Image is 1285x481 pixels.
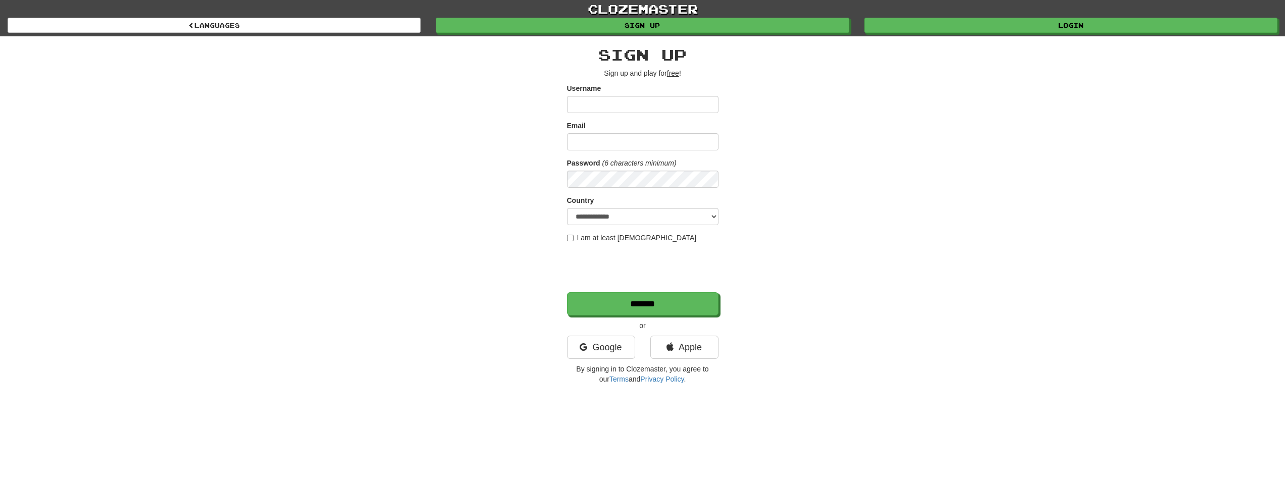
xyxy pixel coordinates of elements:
[8,18,421,33] a: Languages
[602,159,677,167] em: (6 characters minimum)
[567,46,718,63] h2: Sign up
[567,320,718,331] p: or
[567,158,600,168] label: Password
[567,195,594,205] label: Country
[609,375,629,383] a: Terms
[650,336,718,359] a: Apple
[567,248,721,287] iframe: reCAPTCHA
[567,233,697,243] label: I am at least [DEMOGRAPHIC_DATA]
[567,83,601,93] label: Username
[640,375,684,383] a: Privacy Policy
[567,336,635,359] a: Google
[567,364,718,384] p: By signing in to Clozemaster, you agree to our and .
[567,235,574,241] input: I am at least [DEMOGRAPHIC_DATA]
[567,121,586,131] label: Email
[864,18,1277,33] a: Login
[567,68,718,78] p: Sign up and play for !
[667,69,679,77] u: free
[436,18,849,33] a: Sign up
